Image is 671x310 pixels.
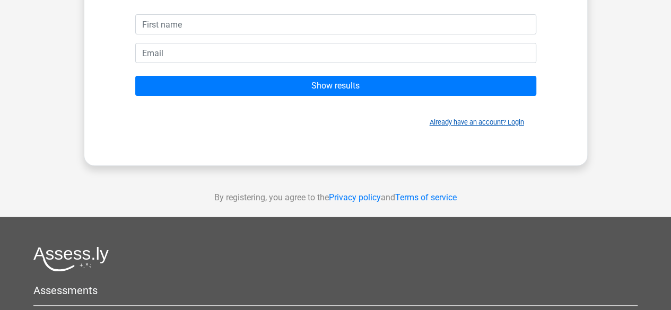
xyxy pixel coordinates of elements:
[135,14,536,34] input: First name
[329,192,381,202] a: Privacy policy
[395,192,457,202] a: Terms of service
[33,246,109,271] img: Assessly logo
[135,76,536,96] input: Show results
[135,43,536,63] input: Email
[430,118,524,126] a: Already have an account? Login
[33,284,638,297] h5: Assessments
